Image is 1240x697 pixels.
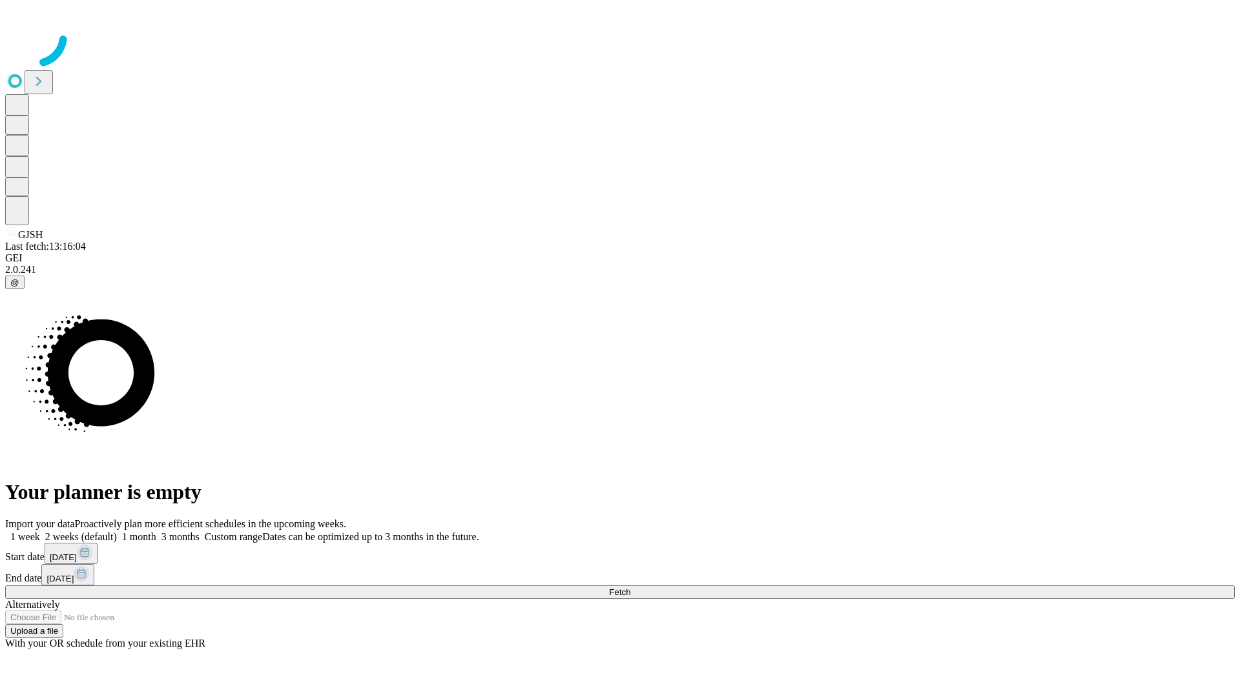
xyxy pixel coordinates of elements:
[262,531,479,542] span: Dates can be optimized up to 3 months in the future.
[5,264,1235,276] div: 2.0.241
[5,518,75,529] span: Import your data
[45,543,98,564] button: [DATE]
[5,585,1235,599] button: Fetch
[5,480,1235,504] h1: Your planner is empty
[50,552,77,562] span: [DATE]
[10,278,19,287] span: @
[5,276,25,289] button: @
[5,543,1235,564] div: Start date
[5,564,1235,585] div: End date
[161,531,200,542] span: 3 months
[5,624,63,638] button: Upload a file
[205,531,262,542] span: Custom range
[46,574,74,583] span: [DATE]
[5,599,59,610] span: Alternatively
[5,252,1235,264] div: GEI
[41,564,94,585] button: [DATE]
[5,241,86,252] span: Last fetch: 13:16:04
[75,518,346,529] span: Proactively plan more efficient schedules in the upcoming weeks.
[45,531,117,542] span: 2 weeks (default)
[18,229,43,240] span: GJSH
[10,531,40,542] span: 1 week
[5,638,205,649] span: With your OR schedule from your existing EHR
[609,587,630,597] span: Fetch
[122,531,156,542] span: 1 month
